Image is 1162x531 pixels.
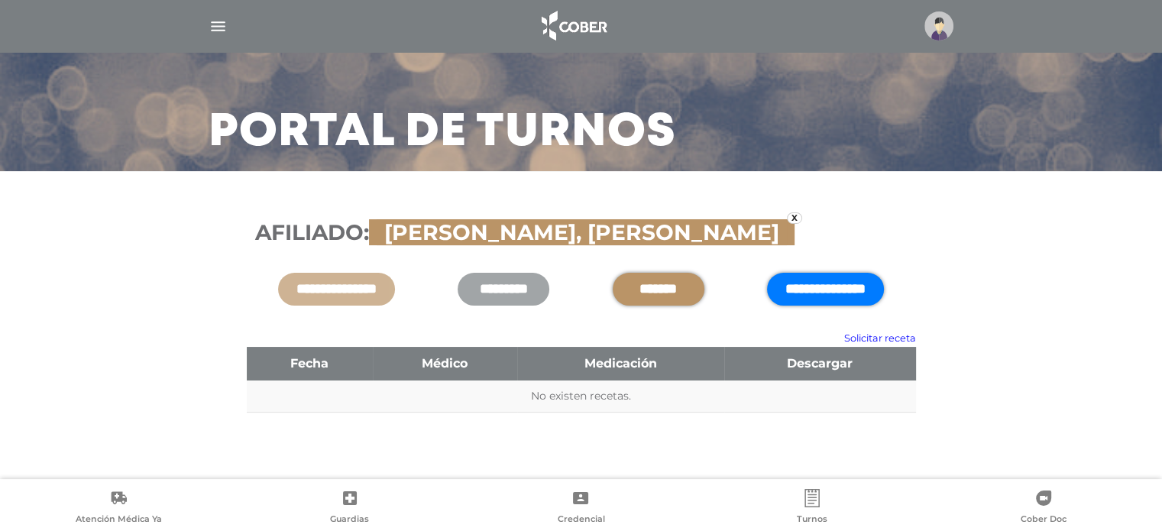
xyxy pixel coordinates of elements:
th: Fecha [247,347,373,380]
a: x [787,212,802,224]
span: Turnos [797,513,827,527]
h3: Portal de turnos [209,113,676,153]
th: Descargar [724,347,915,380]
span: Atención Médica Ya [76,513,162,527]
h3: Afiliado: [255,220,908,246]
td: No existen recetas. [247,380,916,413]
span: Cober Doc [1021,513,1067,527]
a: Cober Doc [927,489,1159,528]
a: Atención Médica Ya [3,489,235,528]
span: Guardias [330,513,369,527]
img: Cober_menu-lines-white.svg [209,17,228,36]
a: Solicitar receta [844,329,916,347]
span: Credencial [557,513,604,527]
img: logo_cober_home-white.png [533,8,613,44]
span: [PERSON_NAME], [PERSON_NAME] [377,219,787,245]
img: profile-placeholder.svg [924,11,953,40]
th: Médico [373,347,517,380]
a: Guardias [235,489,466,528]
a: Credencial [465,489,697,528]
th: Medicación [517,347,725,380]
small: Solicitar receta [844,332,916,344]
a: Turnos [697,489,928,528]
